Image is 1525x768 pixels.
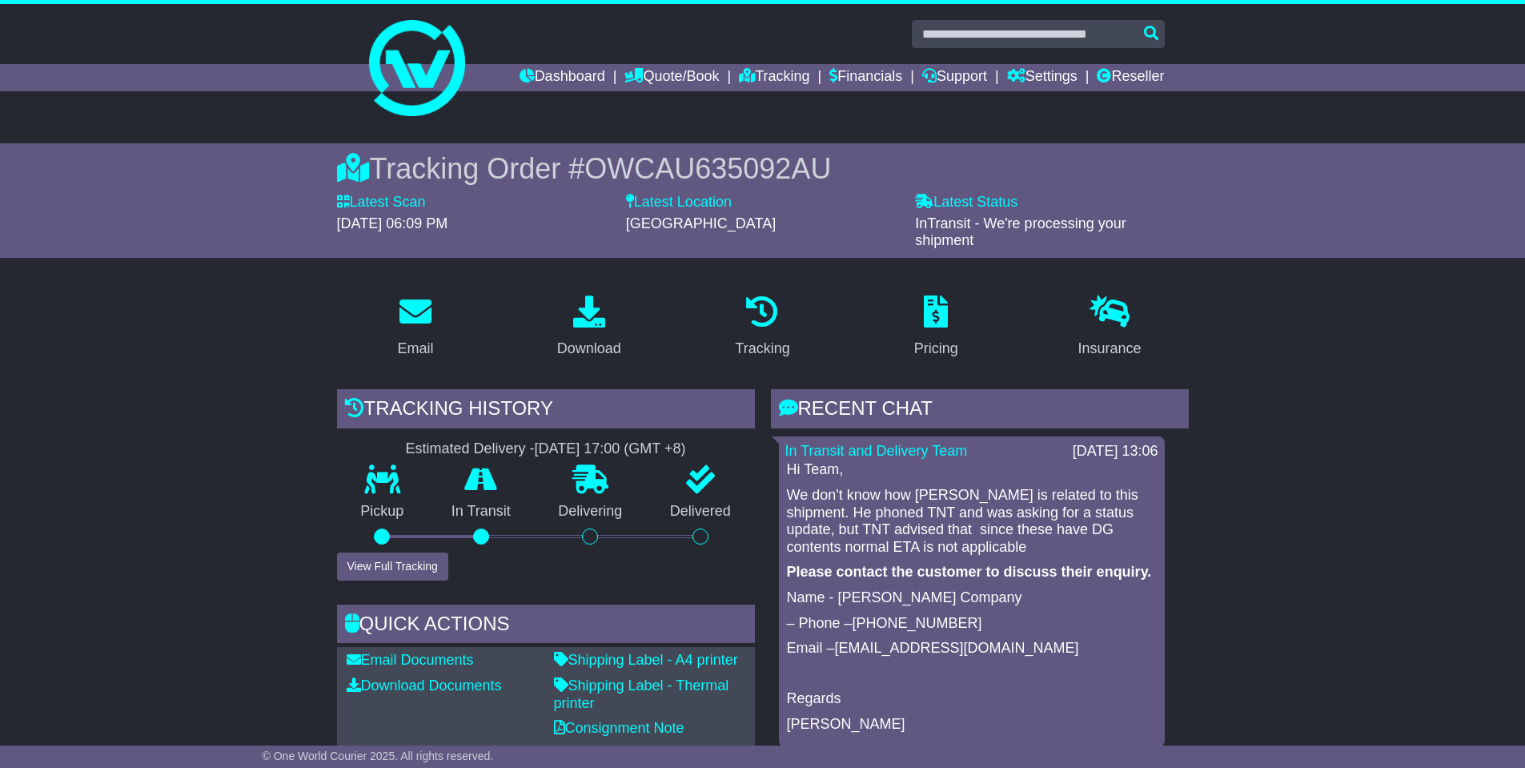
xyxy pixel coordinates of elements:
[787,461,1157,479] p: Hi Team,
[915,194,1017,211] label: Latest Status
[787,487,1157,556] p: We don't know how [PERSON_NAME] is related to this shipment. He phoned TNT and was asking for a s...
[535,503,647,521] p: Delivering
[337,151,1189,186] div: Tracking Order #
[337,440,755,458] div: Estimated Delivery -
[771,389,1189,432] div: RECENT CHAT
[1068,290,1152,365] a: Insurance
[1097,64,1164,91] a: Reseller
[787,589,1157,607] p: Name - [PERSON_NAME] Company
[554,720,684,736] a: Consignment Note
[626,194,732,211] label: Latest Location
[739,64,809,91] a: Tracking
[646,503,755,521] p: Delivered
[337,194,426,211] label: Latest Scan
[787,564,1152,580] strong: Please contact the customer to discuss their enquiry.
[724,290,800,365] a: Tracking
[904,290,969,365] a: Pricing
[584,152,831,185] span: OWCAU635092AU
[337,605,755,648] div: Quick Actions
[787,716,1157,734] p: [PERSON_NAME]
[1078,338,1142,360] div: Insurance
[337,215,448,231] span: [DATE] 06:09 PM
[829,64,902,91] a: Financials
[397,338,433,360] div: Email
[347,678,502,694] a: Download Documents
[554,678,729,711] a: Shipping Label - Thermal printer
[554,652,738,668] a: Shipping Label - A4 printer
[787,690,1157,708] p: Regards
[520,64,605,91] a: Dashboard
[547,290,632,365] a: Download
[557,338,621,360] div: Download
[915,215,1126,249] span: InTransit - We're processing your shipment
[735,338,789,360] div: Tracking
[427,503,535,521] p: In Transit
[337,389,755,432] div: Tracking history
[337,503,428,521] p: Pickup
[347,652,474,668] a: Email Documents
[337,553,448,581] button: View Full Tracking
[387,290,443,365] a: Email
[922,64,987,91] a: Support
[914,338,958,360] div: Pricing
[787,615,1157,633] p: – Phone –[PHONE_NUMBER]
[1073,443,1158,460] div: [DATE] 13:06
[535,440,686,458] div: [DATE] 17:00 (GMT +8)
[626,215,776,231] span: [GEOGRAPHIC_DATA]
[787,640,1157,657] p: Email –[EMAIL_ADDRESS][DOMAIN_NAME]
[624,64,719,91] a: Quote/Book
[263,750,494,762] span: © One World Courier 2025. All rights reserved.
[1007,64,1078,91] a: Settings
[785,443,968,459] a: In Transit and Delivery Team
